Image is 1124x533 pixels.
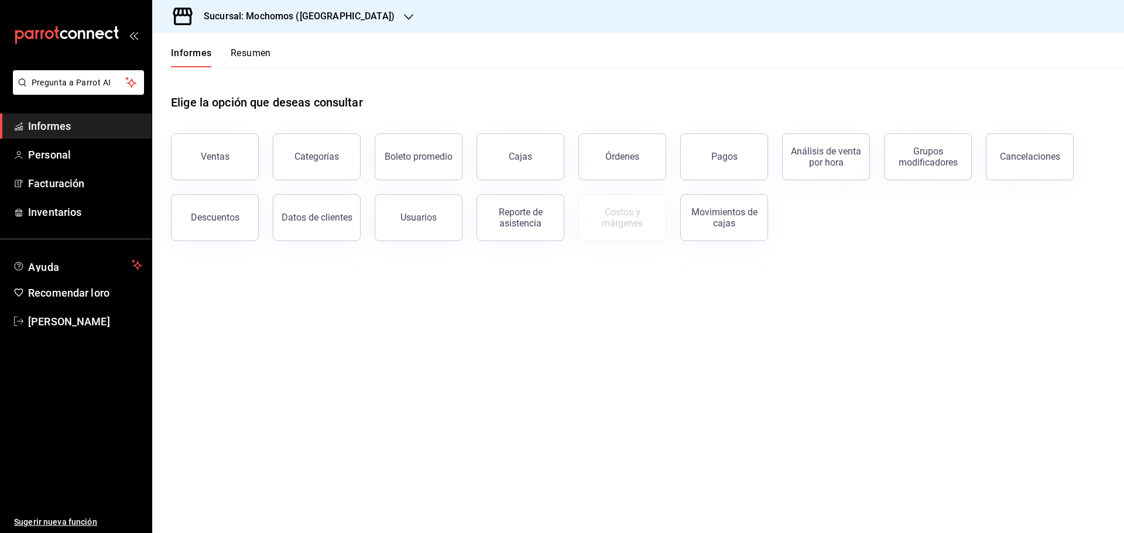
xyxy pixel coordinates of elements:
font: Pagos [711,151,738,162]
font: Ayuda [28,261,60,273]
font: [PERSON_NAME] [28,315,110,328]
font: Movimientos de cajas [691,207,758,229]
font: Sugerir nueva función [14,517,97,527]
font: Datos de clientes [282,212,352,223]
font: Informes [28,120,71,132]
button: Boleto promedio [375,133,462,180]
button: Pregunta a Parrot AI [13,70,144,95]
button: Contrata inventarios para ver este informe [578,194,666,241]
font: Análisis de venta por hora [791,146,861,168]
button: Usuarios [375,194,462,241]
button: Análisis de venta por hora [782,133,870,180]
div: pestañas de navegación [171,47,271,67]
font: Costos y márgenes [602,207,643,229]
font: Resumen [231,47,271,59]
button: Movimientos de cajas [680,194,768,241]
button: abrir_cajón_menú [129,30,138,40]
font: Personal [28,149,71,161]
font: Pregunta a Parrot AI [32,78,111,87]
font: Facturación [28,177,84,190]
a: Pregunta a Parrot AI [8,85,144,97]
font: Cajas [509,151,533,162]
font: Elige la opción que deseas consultar [171,95,363,109]
font: Órdenes [605,151,639,162]
font: Descuentos [191,212,239,223]
button: Ventas [171,133,259,180]
button: Descuentos [171,194,259,241]
font: Reporte de asistencia [499,207,543,229]
font: Recomendar loro [28,287,109,299]
a: Cajas [477,133,564,180]
button: Cancelaciones [986,133,1074,180]
font: Usuarios [400,212,437,223]
button: Datos de clientes [273,194,361,241]
font: Categorías [294,151,339,162]
font: Ventas [201,151,229,162]
button: Pagos [680,133,768,180]
font: Grupos modificadores [899,146,958,168]
font: Sucursal: Mochomos ([GEOGRAPHIC_DATA]) [204,11,395,22]
button: Órdenes [578,133,666,180]
font: Inventarios [28,206,81,218]
button: Reporte de asistencia [477,194,564,241]
font: Informes [171,47,212,59]
font: Boleto promedio [385,151,453,162]
button: Grupos modificadores [884,133,972,180]
font: Cancelaciones [1000,151,1060,162]
button: Categorías [273,133,361,180]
